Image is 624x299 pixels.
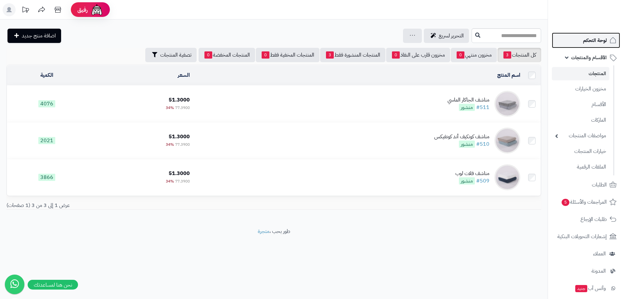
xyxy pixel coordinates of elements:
span: 34% [166,105,174,111]
span: 51.3000 [169,133,190,141]
span: تصفية المنتجات [160,51,191,59]
span: 51.3000 [169,96,190,104]
a: إشعارات التحويلات البنكية [552,229,620,244]
span: التحرير لسريع [439,32,464,40]
a: التحرير لسريع [424,29,469,43]
span: لوحة التحكم [583,36,607,45]
a: المنتجات المخفية فقط0 [256,48,319,62]
a: الأقسام [552,98,609,112]
img: ai-face.png [90,3,103,16]
span: 0 [457,51,464,59]
span: منشور [459,177,475,184]
img: مناشف فلات لوب [494,164,520,190]
span: رفيق [77,6,88,14]
div: مناشف كونكيف أند كونفيكس [434,133,489,141]
span: 77.3900 [175,142,190,147]
span: العملاء [593,249,606,258]
span: 0 [204,51,212,59]
div: مناشف الجاكار الماسي [448,96,489,104]
span: 0 [392,51,400,59]
span: 34% [166,178,174,184]
a: مواصفات المنتجات [552,129,609,143]
span: الطلبات [592,180,607,189]
span: 77.3900 [175,105,190,111]
span: 34% [166,142,174,147]
img: مناشف الجاكار الماسي [494,91,520,117]
span: 3 [503,51,511,59]
a: المنتجات [552,67,609,80]
span: منشور [459,141,475,148]
a: اسم المنتج [497,71,520,79]
a: المنتجات المخفضة0 [199,48,255,62]
a: العملاء [552,246,620,262]
span: جديد [575,285,587,292]
span: المراجعات والأسئلة [561,197,607,207]
a: تحديثات المنصة [17,3,33,18]
div: عرض 1 إلى 3 من 3 (1 صفحات) [2,202,274,209]
span: اضافة منتج جديد [22,32,56,40]
button: تصفية المنتجات [145,48,197,62]
a: مخزون قارب على النفاذ0 [386,48,450,62]
a: وآتس آبجديد [552,280,620,296]
span: 3 [326,51,334,59]
a: طلبات الإرجاع [552,211,620,227]
a: المدونة [552,263,620,279]
span: 2021 [38,137,55,144]
a: #509 [476,177,489,185]
a: متجرة [258,227,269,235]
span: إشعارات التحويلات البنكية [557,232,607,241]
span: 3866 [38,174,55,181]
a: #511 [476,103,489,111]
a: الملفات الرقمية [552,160,609,174]
span: 0 [262,51,269,59]
span: 77.3900 [175,178,190,184]
span: 51.3000 [169,170,190,177]
a: خيارات المنتجات [552,144,609,158]
div: مناشف فلات لوب [455,170,489,177]
a: لوحة التحكم [552,33,620,48]
span: وآتس آب [575,284,606,293]
span: طلبات الإرجاع [580,215,607,224]
span: 4076 [38,100,55,107]
a: الماركات [552,113,609,127]
a: المراجعات والأسئلة5 [552,194,620,210]
span: الأقسام والمنتجات [571,53,607,62]
a: المنتجات المنشورة فقط3 [320,48,385,62]
span: منشور [459,104,475,111]
a: اضافة منتج جديد [7,29,61,43]
a: مخزون الخيارات [552,82,609,96]
span: المدونة [591,266,606,276]
img: مناشف كونكيف أند كونفيكس [494,128,520,154]
a: كل المنتجات3 [498,48,541,62]
a: السعر [178,71,190,79]
a: الطلبات [552,177,620,193]
a: #510 [476,140,489,148]
a: مخزون منتهي0 [451,48,497,62]
a: الكمية [40,71,53,79]
span: 5 [562,199,569,206]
